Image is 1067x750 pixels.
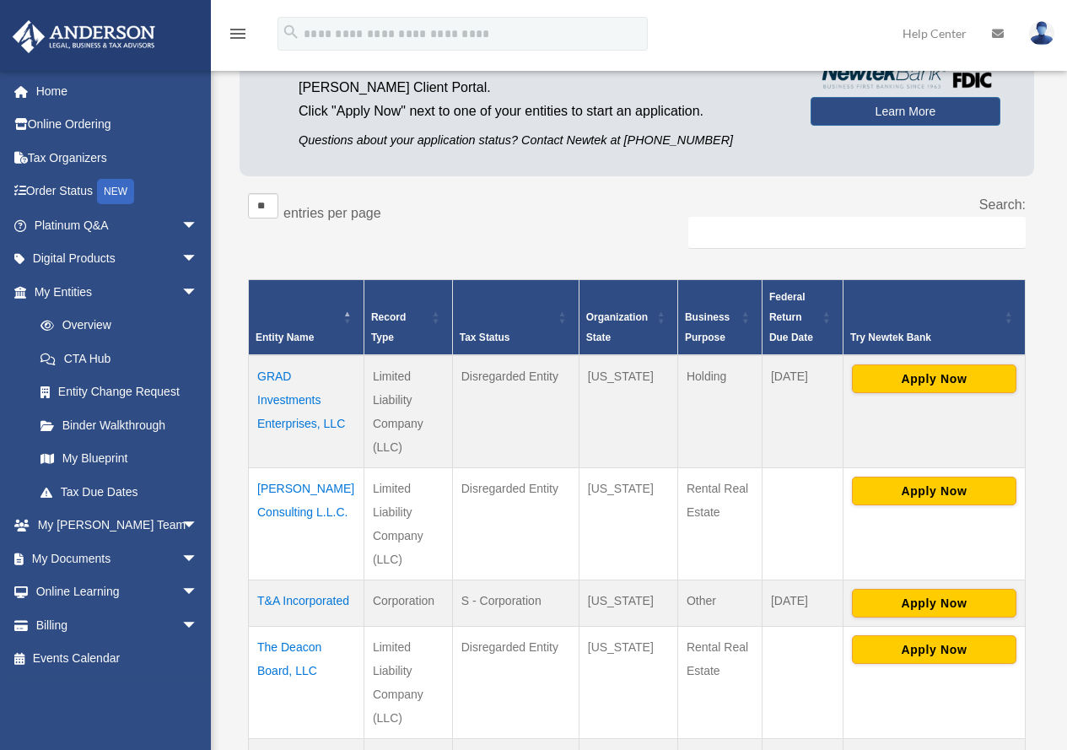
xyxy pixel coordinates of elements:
[460,332,510,343] span: Tax Status
[12,175,224,209] a: Order StatusNEW
[579,355,677,468] td: [US_STATE]
[852,364,1016,393] button: Apply Now
[24,475,215,509] a: Tax Due Dates
[249,626,364,738] td: The Deacon Board, LLC
[12,509,224,542] a: My [PERSON_NAME] Teamarrow_drop_down
[979,197,1026,212] label: Search:
[677,626,762,738] td: Rental Real Estate
[579,626,677,738] td: [US_STATE]
[181,275,215,310] span: arrow_drop_down
[256,332,314,343] span: Entity Name
[181,208,215,243] span: arrow_drop_down
[249,580,364,626] td: T&A Incorporated
[249,355,364,468] td: GRAD Investments Enterprises, LLC
[8,20,160,53] img: Anderson Advisors Platinum Portal
[299,52,785,100] p: by applying from the [PERSON_NAME] Client Portal.
[12,542,224,575] a: My Documentsarrow_drop_down
[852,477,1016,505] button: Apply Now
[452,626,579,738] td: Disregarded Entity
[181,242,215,277] span: arrow_drop_down
[228,24,248,44] i: menu
[12,74,224,108] a: Home
[677,355,762,468] td: Holding
[852,635,1016,664] button: Apply Now
[677,467,762,580] td: Rental Real Estate
[852,589,1016,618] button: Apply Now
[12,275,215,309] a: My Entitiesarrow_drop_down
[769,291,813,343] span: Federal Return Due Date
[452,467,579,580] td: Disregarded Entity
[843,279,1025,355] th: Try Newtek Bank : Activate to sort
[811,97,1000,126] a: Learn More
[364,467,452,580] td: Limited Liability Company (LLC)
[819,63,992,89] img: NewtekBankLogoSM.png
[364,580,452,626] td: Corporation
[12,141,224,175] a: Tax Organizers
[12,208,224,242] a: Platinum Q&Aarrow_drop_down
[24,408,215,442] a: Binder Walkthrough
[762,580,843,626] td: [DATE]
[24,442,215,476] a: My Blueprint
[762,355,843,468] td: [DATE]
[249,279,364,355] th: Entity Name: Activate to invert sorting
[97,179,134,204] div: NEW
[850,327,1000,348] div: Try Newtek Bank
[364,626,452,738] td: Limited Liability Company (LLC)
[579,279,677,355] th: Organization State: Activate to sort
[181,575,215,610] span: arrow_drop_down
[586,311,648,343] span: Organization State
[12,642,224,676] a: Events Calendar
[299,130,785,151] p: Questions about your application status? Contact Newtek at [PHONE_NUMBER]
[12,575,224,609] a: Online Learningarrow_drop_down
[685,311,730,343] span: Business Purpose
[228,30,248,44] a: menu
[12,242,224,276] a: Digital Productsarrow_drop_down
[762,279,843,355] th: Federal Return Due Date: Activate to sort
[364,279,452,355] th: Record Type: Activate to sort
[452,580,579,626] td: S - Corporation
[364,355,452,468] td: Limited Liability Company (LLC)
[181,509,215,543] span: arrow_drop_down
[12,608,224,642] a: Billingarrow_drop_down
[24,375,215,409] a: Entity Change Request
[24,342,215,375] a: CTA Hub
[181,542,215,576] span: arrow_drop_down
[181,608,215,643] span: arrow_drop_down
[579,467,677,580] td: [US_STATE]
[1029,21,1054,46] img: User Pic
[677,279,762,355] th: Business Purpose: Activate to sort
[12,108,224,142] a: Online Ordering
[283,206,381,220] label: entries per page
[282,23,300,41] i: search
[24,309,207,343] a: Overview
[371,311,406,343] span: Record Type
[677,580,762,626] td: Other
[299,100,785,123] p: Click "Apply Now" next to one of your entities to start an application.
[249,467,364,580] td: [PERSON_NAME] Consulting L.L.C.
[452,279,579,355] th: Tax Status: Activate to sort
[452,355,579,468] td: Disregarded Entity
[579,580,677,626] td: [US_STATE]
